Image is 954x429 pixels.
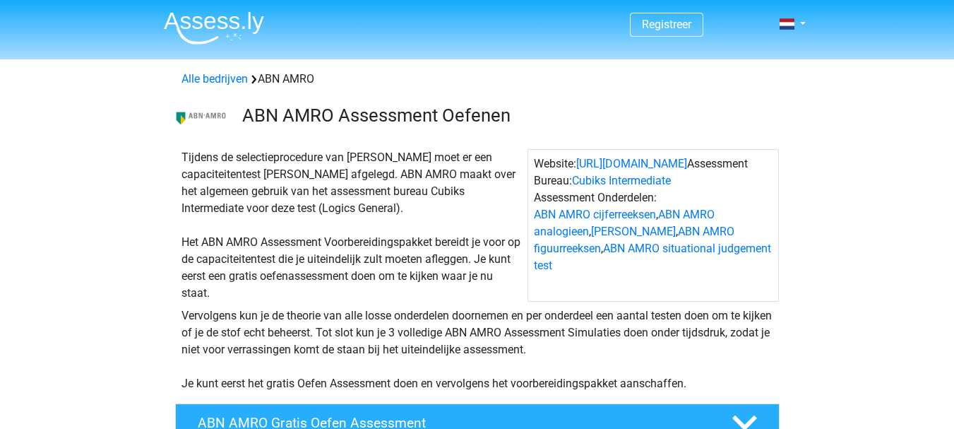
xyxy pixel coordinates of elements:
a: [URL][DOMAIN_NAME] [576,157,687,170]
a: ABN AMRO situational judgement test [534,242,771,272]
a: Cubiks Intermediate [572,174,671,187]
div: ABN AMRO [176,71,779,88]
div: Tijdens de selectieprocedure van [PERSON_NAME] moet er een capaciteitentest [PERSON_NAME] afgeleg... [176,149,527,302]
img: Assessly [164,11,264,45]
a: ABN AMRO analogieen [534,208,715,238]
a: ABN AMRO figuurreeksen [534,225,734,255]
a: Alle bedrijven [181,72,248,86]
a: [PERSON_NAME] [591,225,676,238]
a: ABN AMRO cijferreeksen [534,208,656,221]
h3: ABN AMRO Assessment Oefenen [242,105,768,127]
div: Website: Assessment Bureau: Assessment Onderdelen: , , , , [527,149,779,302]
div: Vervolgens kun je de theorie van alle losse onderdelen doornemen en per onderdeel een aantal test... [176,307,779,392]
a: Registreer [642,18,691,31]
